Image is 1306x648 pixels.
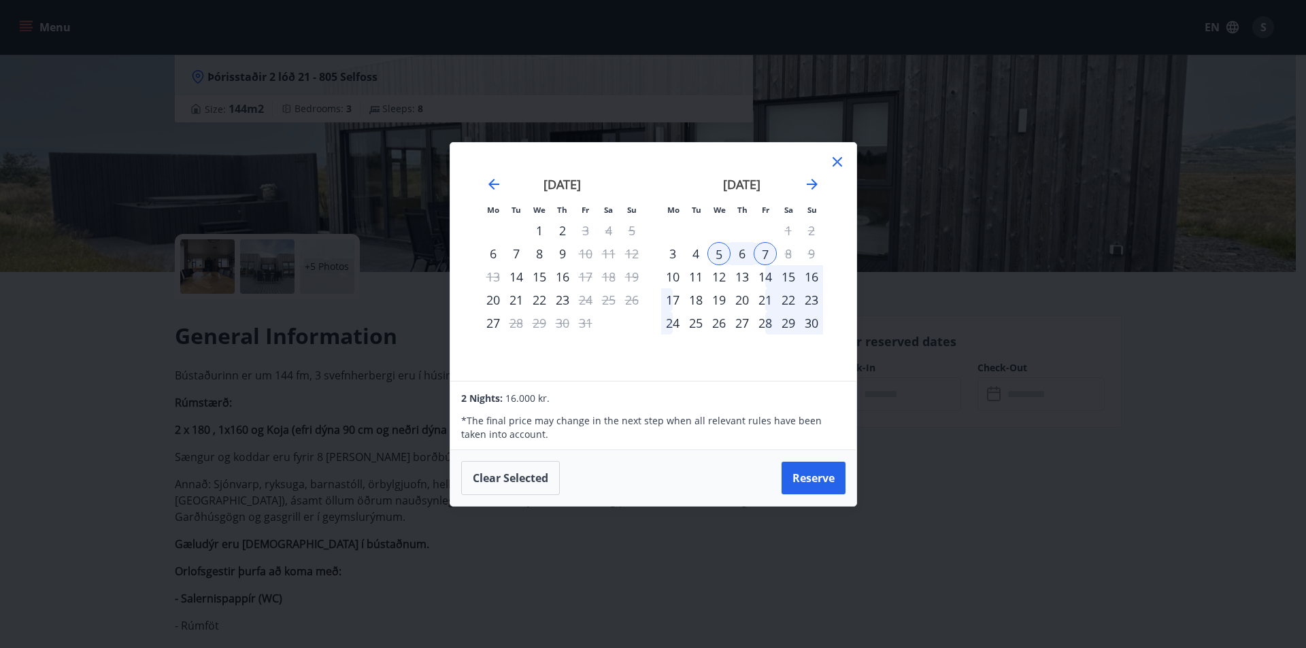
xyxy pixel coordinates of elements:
[505,242,528,265] td: Choose Tuesday, October 7, 2025 as your check-in date. It’s available.
[777,242,800,265] td: Not available. Saturday, November 8, 2025
[661,242,684,265] td: Choose Monday, November 3, 2025 as your check-in date. It’s available.
[707,311,731,335] div: 26
[661,242,684,265] div: Only check in available
[661,265,684,288] td: Choose Monday, November 10, 2025 as your check-in date. It’s available.
[512,205,521,215] small: Tu
[597,219,620,242] td: Not available. Saturday, October 4, 2025
[627,205,637,215] small: Su
[777,265,800,288] div: 15
[723,176,760,192] strong: [DATE]
[692,205,701,215] small: Tu
[684,265,707,288] td: Choose Tuesday, November 11, 2025 as your check-in date. It’s available.
[486,176,502,192] div: Move backward to switch to the previous month.
[551,219,574,242] div: 2
[684,288,707,311] div: 18
[505,265,528,288] td: Choose Tuesday, October 14, 2025 as your check-in date. It’s available.
[505,288,528,311] div: 21
[731,311,754,335] td: Choose Thursday, November 27, 2025 as your check-in date. It’s available.
[551,242,574,265] div: 9
[684,242,707,265] td: Choose Tuesday, November 4, 2025 as your check-in date. It’s available.
[800,265,823,288] div: 16
[582,205,589,215] small: Fr
[707,265,731,288] td: Choose Wednesday, November 12, 2025 as your check-in date. It’s available.
[707,288,731,311] td: Choose Wednesday, November 19, 2025 as your check-in date. It’s available.
[505,288,528,311] td: Choose Tuesday, October 21, 2025 as your check-in date. It’s available.
[528,242,551,265] div: 8
[528,288,551,311] div: 22
[528,219,551,242] td: Choose Wednesday, October 1, 2025 as your check-in date. It’s available.
[533,205,546,215] small: We
[777,265,800,288] td: Choose Saturday, November 15, 2025 as your check-in date. It’s available.
[551,219,574,242] td: Choose Thursday, October 2, 2025 as your check-in date. It’s available.
[574,288,597,311] div: Only check out available
[467,159,840,364] div: Calendar
[620,219,643,242] td: Not available. Sunday, October 5, 2025
[528,311,551,335] td: Not available. Wednesday, October 29, 2025
[528,288,551,311] td: Choose Wednesday, October 22, 2025 as your check-in date. It’s available.
[667,205,680,215] small: Mo
[487,205,499,215] small: Mo
[684,265,707,288] div: 11
[777,288,800,311] td: Choose Saturday, November 22, 2025 as your check-in date. It’s available.
[620,265,643,288] td: Not available. Sunday, October 19, 2025
[807,205,817,215] small: Su
[482,288,505,311] div: Only check in available
[482,288,505,311] td: Choose Monday, October 20, 2025 as your check-in date. It’s available.
[505,392,550,405] span: 16.000 kr.
[661,311,684,335] div: 24
[800,265,823,288] td: Choose Sunday, November 16, 2025 as your check-in date. It’s available.
[777,288,800,311] div: 22
[731,242,754,265] div: 6
[482,311,505,335] td: Choose Monday, October 27, 2025 as your check-in date. It’s available.
[782,462,845,494] button: Reserve
[800,311,823,335] div: 30
[574,242,597,265] td: Choose Friday, October 10, 2025 as your check-in date. It’s available.
[784,205,793,215] small: Sa
[731,288,754,311] td: Choose Thursday, November 20, 2025 as your check-in date. It’s available.
[754,311,777,335] div: 28
[754,242,777,265] td: Selected as end date. Friday, November 7, 2025
[461,414,845,441] p: * The final price may change in the next step when all relevant rules have been taken into account.
[482,242,505,265] td: Choose Monday, October 6, 2025 as your check-in date. It’s available.
[597,242,620,265] td: Not available. Saturday, October 11, 2025
[461,461,560,495] button: Clear selected
[707,288,731,311] div: 19
[505,311,528,335] div: Only check out available
[731,265,754,288] td: Choose Thursday, November 13, 2025 as your check-in date. It’s available.
[754,242,777,265] div: Only check out available
[754,311,777,335] td: Choose Friday, November 28, 2025 as your check-in date. It’s available.
[551,311,574,335] td: Not available. Thursday, October 30, 2025
[482,311,505,335] div: Only check in available
[557,205,567,215] small: Th
[528,265,551,288] div: 15
[731,242,754,265] td: Selected. Thursday, November 6, 2025
[777,219,800,242] td: Not available. Saturday, November 1, 2025
[482,242,505,265] div: Only check in available
[528,219,551,242] div: 1
[707,311,731,335] td: Choose Wednesday, November 26, 2025 as your check-in date. It’s available.
[551,265,574,288] td: Choose Thursday, October 16, 2025 as your check-in date. It’s available.
[597,288,620,311] td: Not available. Saturday, October 25, 2025
[551,288,574,311] td: Choose Thursday, October 23, 2025 as your check-in date. It’s available.
[505,311,528,335] td: Choose Tuesday, October 28, 2025 as your check-in date. It’s available.
[620,288,643,311] td: Not available. Sunday, October 26, 2025
[731,311,754,335] div: 27
[604,205,613,215] small: Sa
[684,311,707,335] div: 25
[800,288,823,311] div: 23
[574,219,597,242] div: Only check out available
[661,288,684,311] div: 17
[754,265,777,288] td: Choose Friday, November 14, 2025 as your check-in date. It’s available.
[800,288,823,311] td: Choose Sunday, November 23, 2025 as your check-in date. It’s available.
[684,311,707,335] td: Choose Tuesday, November 25, 2025 as your check-in date. It’s available.
[528,242,551,265] td: Choose Wednesday, October 8, 2025 as your check-in date. It’s available.
[574,265,597,288] td: Choose Friday, October 17, 2025 as your check-in date. It’s available.
[800,311,823,335] td: Choose Sunday, November 30, 2025 as your check-in date. It’s available.
[620,242,643,265] td: Not available. Sunday, October 12, 2025
[505,265,528,288] div: Only check in available
[731,265,754,288] div: 13
[737,205,748,215] small: Th
[661,311,684,335] td: Choose Monday, November 24, 2025 as your check-in date. It’s available.
[777,311,800,335] div: 29
[661,265,684,288] div: Only check in available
